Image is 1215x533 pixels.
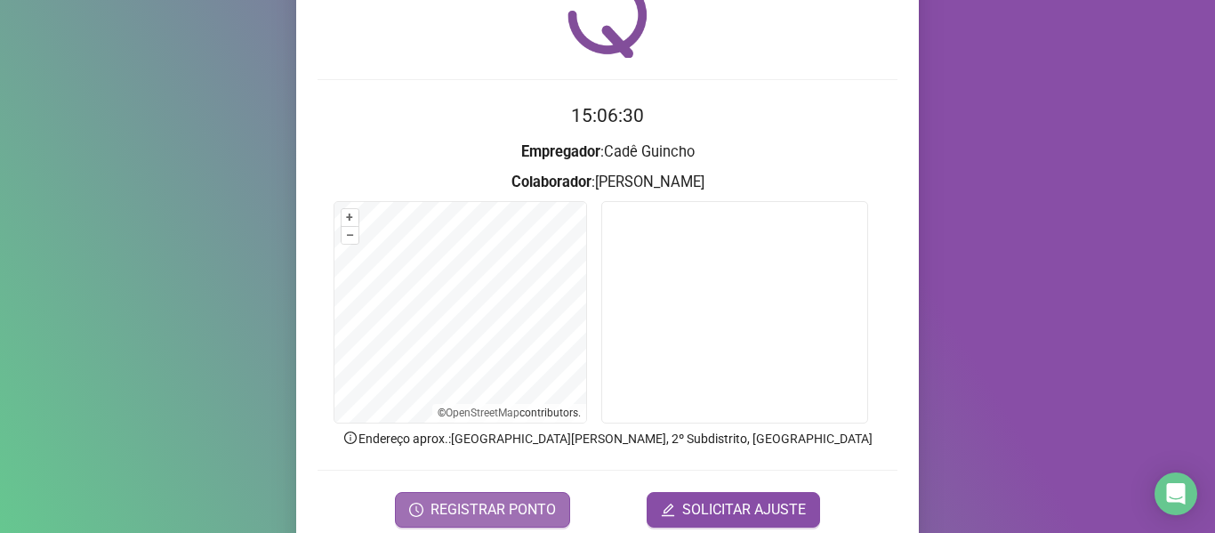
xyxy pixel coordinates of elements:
time: 15:06:30 [571,105,644,126]
span: SOLICITAR AJUSTE [682,499,806,521]
strong: Empregador [521,143,600,160]
h3: : [PERSON_NAME] [318,171,897,194]
h3: : Cadê Guincho [318,141,897,164]
span: REGISTRAR PONTO [430,499,556,521]
span: info-circle [342,430,358,446]
span: edit [661,503,675,517]
button: editSOLICITAR AJUSTE [647,492,820,528]
strong: Colaborador [511,174,591,190]
button: + [342,209,358,226]
span: clock-circle [409,503,423,517]
li: © contributors. [438,407,581,419]
a: OpenStreetMap [446,407,519,419]
div: Open Intercom Messenger [1155,472,1197,515]
p: Endereço aprox. : [GEOGRAPHIC_DATA][PERSON_NAME], 2º Subdistrito, [GEOGRAPHIC_DATA] [318,429,897,448]
button: – [342,227,358,244]
button: REGISTRAR PONTO [395,492,570,528]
